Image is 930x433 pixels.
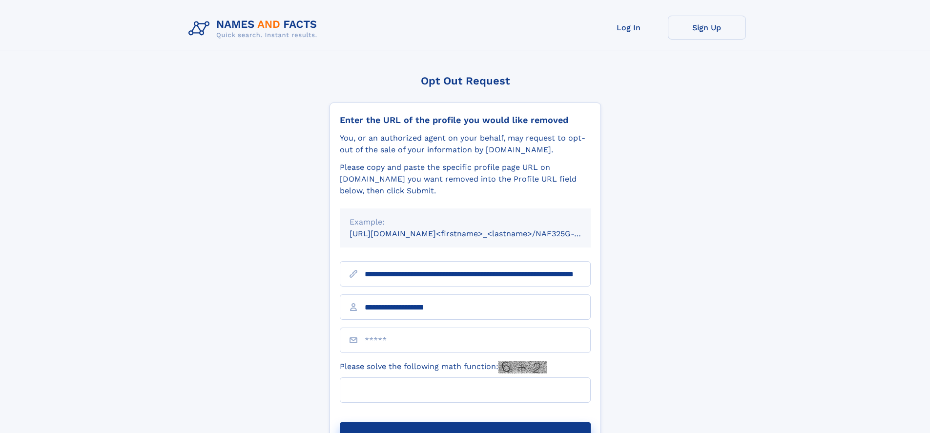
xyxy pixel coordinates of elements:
[590,16,668,40] a: Log In
[340,361,547,373] label: Please solve the following math function:
[350,216,581,228] div: Example:
[340,162,591,197] div: Please copy and paste the specific profile page URL on [DOMAIN_NAME] you want removed into the Pr...
[350,229,609,238] small: [URL][DOMAIN_NAME]<firstname>_<lastname>/NAF325G-xxxxxxxx
[668,16,746,40] a: Sign Up
[340,115,591,125] div: Enter the URL of the profile you would like removed
[330,75,601,87] div: Opt Out Request
[185,16,325,42] img: Logo Names and Facts
[340,132,591,156] div: You, or an authorized agent on your behalf, may request to opt-out of the sale of your informatio...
